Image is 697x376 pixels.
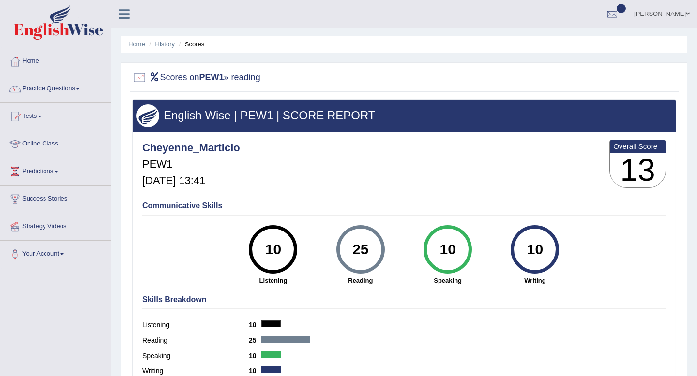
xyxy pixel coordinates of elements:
[142,335,249,346] label: Reading
[0,158,111,182] a: Predictions
[142,366,249,376] label: Writing
[0,186,111,210] a: Success Stories
[0,130,111,155] a: Online Class
[617,4,626,13] span: 1
[142,142,240,154] h4: Cheyenne_Marticio
[613,142,662,150] b: Overall Score
[0,75,111,100] a: Practice Questions
[136,104,159,127] img: wings.png
[142,159,240,170] h5: PEW1
[517,229,553,270] div: 10
[249,352,261,360] b: 10
[132,71,260,85] h2: Scores on » reading
[155,41,175,48] a: History
[610,153,666,188] h3: 13
[136,109,672,122] h3: English Wise | PEW1 | SCORE REPORT
[142,175,240,187] h5: [DATE] 13:41
[430,229,465,270] div: 10
[0,48,111,72] a: Home
[322,276,399,285] strong: Reading
[343,229,378,270] div: 25
[249,367,261,375] b: 10
[128,41,145,48] a: Home
[142,202,666,210] h4: Communicative Skills
[142,351,249,361] label: Speaking
[177,40,205,49] li: Scores
[496,276,574,285] strong: Writing
[256,229,291,270] div: 10
[199,72,224,82] b: PEW1
[0,241,111,265] a: Your Account
[249,321,261,329] b: 10
[234,276,312,285] strong: Listening
[142,295,666,304] h4: Skills Breakdown
[0,103,111,127] a: Tests
[142,320,249,330] label: Listening
[249,336,261,344] b: 25
[409,276,486,285] strong: Speaking
[0,213,111,237] a: Strategy Videos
